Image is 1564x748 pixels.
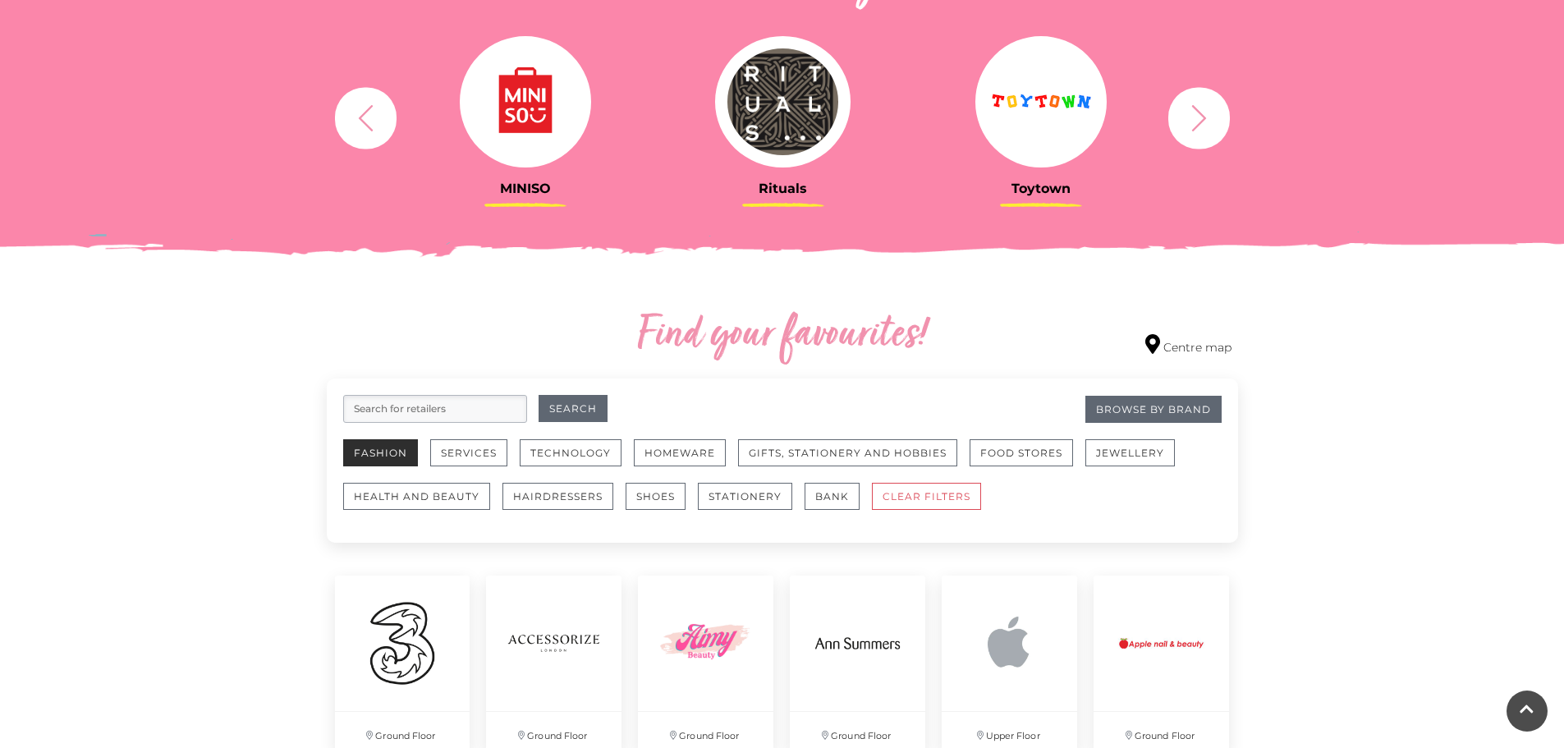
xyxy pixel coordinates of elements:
a: Shoes [626,483,698,526]
input: Search for retailers [343,395,527,423]
button: Shoes [626,483,686,510]
button: Services [430,439,507,466]
button: Search [539,395,608,422]
h3: Toytown [924,181,1158,196]
a: Health and Beauty [343,483,502,526]
button: Bank [805,483,860,510]
button: Hairdressers [502,483,613,510]
a: Jewellery [1085,439,1187,483]
button: Gifts, Stationery and Hobbies [738,439,957,466]
a: Gifts, Stationery and Hobbies [738,439,970,483]
a: Stationery [698,483,805,526]
a: Fashion [343,439,430,483]
button: Stationery [698,483,792,510]
button: Fashion [343,439,418,466]
button: CLEAR FILTERS [872,483,981,510]
a: Hairdressers [502,483,626,526]
h2: Find your favourites! [483,310,1082,362]
a: Centre map [1145,334,1231,356]
a: Rituals [667,36,900,196]
button: Jewellery [1085,439,1175,466]
a: Services [430,439,520,483]
a: Food Stores [970,439,1085,483]
a: Technology [520,439,634,483]
a: Bank [805,483,872,526]
a: Browse By Brand [1085,396,1222,423]
a: MINISO [409,36,642,196]
button: Food Stores [970,439,1073,466]
a: Toytown [924,36,1158,196]
button: Homeware [634,439,726,466]
h3: MINISO [409,181,642,196]
button: Technology [520,439,621,466]
h3: Rituals [667,181,900,196]
a: CLEAR FILTERS [872,483,993,526]
a: Homeware [634,439,738,483]
button: Health and Beauty [343,483,490,510]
